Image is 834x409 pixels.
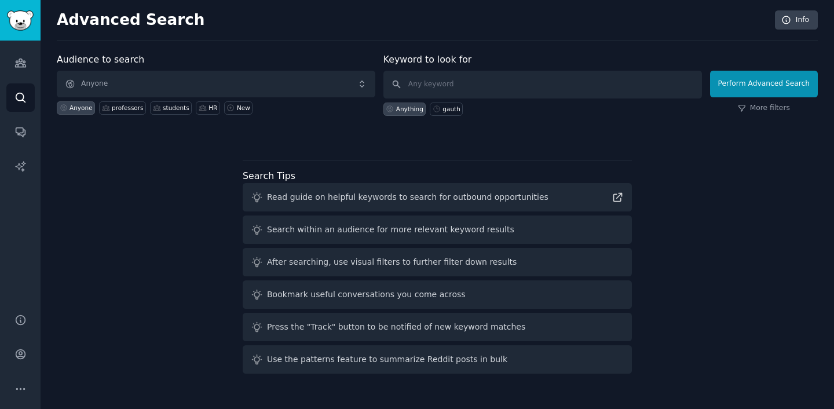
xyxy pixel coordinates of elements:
div: students [163,104,189,112]
div: professors [112,104,143,112]
div: Search within an audience for more relevant keyword results [267,224,514,236]
div: gauth [442,105,460,113]
div: Read guide on helpful keywords to search for outbound opportunities [267,191,548,203]
div: Anything [396,105,423,113]
label: Keyword to look for [383,54,472,65]
a: Info [775,10,818,30]
a: New [224,101,253,115]
label: Audience to search [57,54,144,65]
div: Use the patterns feature to summarize Reddit posts in bulk [267,353,507,366]
div: Bookmark useful conversations you come across [267,289,466,301]
h2: Advanced Search [57,11,769,30]
div: After searching, use visual filters to further filter down results [267,256,517,268]
div: New [237,104,250,112]
label: Search Tips [243,170,295,181]
div: HR [209,104,217,112]
div: Anyone [69,104,93,112]
a: More filters [738,103,790,114]
button: Perform Advanced Search [710,71,818,97]
img: GummySearch logo [7,10,34,31]
div: Press the "Track" button to be notified of new keyword matches [267,321,525,333]
input: Any keyword [383,71,702,98]
button: Anyone [57,71,375,97]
